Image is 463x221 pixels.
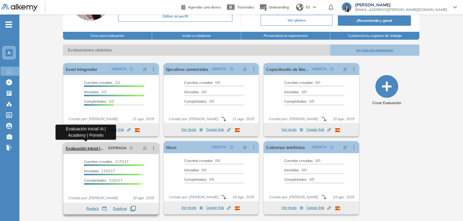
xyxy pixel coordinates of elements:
img: ESP [235,128,240,132]
div: Evaluación inicial IA | Academy | Pomelo [55,124,116,140]
button: Ver tests [181,126,203,133]
span: Creado por: [PERSON_NAME] [66,116,120,122]
button: Duplicar [113,206,136,211]
span: [EMAIL_ADDRESS][PERSON_NAME][DOMAIN_NAME] [355,7,447,12]
span: Completados [84,99,106,104]
a: Agendar una demo [181,3,221,10]
button: Crea una evaluación [63,32,152,40]
span: pushpin [243,67,247,71]
span: Tutoriales [237,5,254,9]
span: pushpin [343,67,347,71]
span: ABIERTA [112,66,127,72]
span: Iniciadas [184,168,199,172]
span: Crear Evaluación [372,100,401,106]
span: Creado por: [PERSON_NAME] [266,116,321,122]
button: Personaliza la experiencia [241,32,330,40]
span: pushpin [243,145,247,150]
span: check-circle [330,67,334,71]
button: Editar mi perfil [118,11,232,22]
a: Cobranza telefónica [266,141,305,153]
span: Cuentas creadas [184,158,213,163]
button: Copiar link [206,126,231,133]
button: pushpin [138,143,152,153]
span: Reabrir [86,206,99,211]
span: Copiar link [206,127,231,132]
span: 1/2 [84,99,114,104]
span: 2/2 [84,80,120,85]
iframe: Chat Widget [354,151,463,221]
span: ABIERTA [312,144,327,150]
span: Creado por: [PERSON_NAME] [166,194,221,200]
span: 0/0 [284,177,314,182]
span: field-time [130,146,133,150]
img: ESP [135,128,140,132]
span: Cuentas creadas [284,80,313,85]
span: 0/0 [184,99,214,104]
span: pushpin [143,146,147,150]
span: 21 ago. 2025 [130,116,156,122]
span: pushpin [343,145,347,150]
span: Copiar link [306,127,331,132]
span: Onboarding [269,5,289,9]
span: Iniciadas [84,90,99,94]
a: Capacitación de lideres [266,63,309,75]
span: 2/2 [84,90,106,94]
button: pushpin [338,142,352,152]
button: Ver todas las evaluaciones [330,45,419,56]
span: check-circle [130,67,133,71]
button: Copiar link [306,204,331,211]
button: Ver tests [281,126,303,133]
span: Cuentas creadas [84,159,112,164]
img: ESP [235,206,240,210]
img: Logo [1,4,38,12]
a: Evaluación inicial IA | Academy | Pomelo [66,142,105,154]
button: Customiza tu espacio de trabajo [330,32,419,40]
span: 110/117 [84,178,122,183]
span: 20 ago. 2025 [330,116,357,122]
span: Cuentas creadas [284,158,313,163]
span: Completados [284,99,307,104]
button: Ver planes [261,15,332,26]
span: 0/0 [284,158,320,163]
span: 14 ago. 2025 [330,194,357,200]
span: Cuentas creadas [184,80,213,85]
span: 117/117 [84,159,128,164]
button: Invita a colaborar [152,32,241,40]
span: 0/0 [284,80,320,85]
button: pushpin [338,64,352,74]
a: Excel Integrador [66,63,97,75]
button: pushpin [238,64,251,74]
span: 0/0 [284,168,307,172]
img: arrow [313,6,316,8]
span: ABIERTA [212,66,227,72]
span: Iniciadas [284,168,299,172]
i: - [5,24,12,25]
span: 0/0 [284,90,307,94]
img: ESP [335,128,340,132]
span: Creado por: [PERSON_NAME] [166,116,221,122]
button: Ver tests [281,204,303,211]
span: ES [306,5,310,10]
span: 0/0 [184,80,220,85]
img: world [296,4,303,11]
span: Cuentas creadas [84,80,112,85]
span: ABIERTA [312,66,327,72]
span: Duplicar [113,206,127,211]
button: pushpin [238,142,251,152]
span: Iniciadas [284,90,299,94]
span: [PERSON_NAME] [355,2,447,7]
span: 0/0 [184,158,220,163]
button: Ver tests [181,204,203,211]
span: Creado por: [PERSON_NAME] [266,194,321,200]
span: Iniciadas [84,169,99,173]
span: EXPIRADA [108,145,127,151]
button: Copiar link [106,126,131,133]
span: Evaluaciones abiertas [63,45,330,56]
span: Copiar link [206,205,231,210]
span: Completados [184,177,207,182]
span: check-circle [330,145,334,149]
button: Reabrir [86,206,107,211]
span: Completados [184,99,207,104]
span: Copiar link [306,205,331,210]
img: ESP [335,206,340,210]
